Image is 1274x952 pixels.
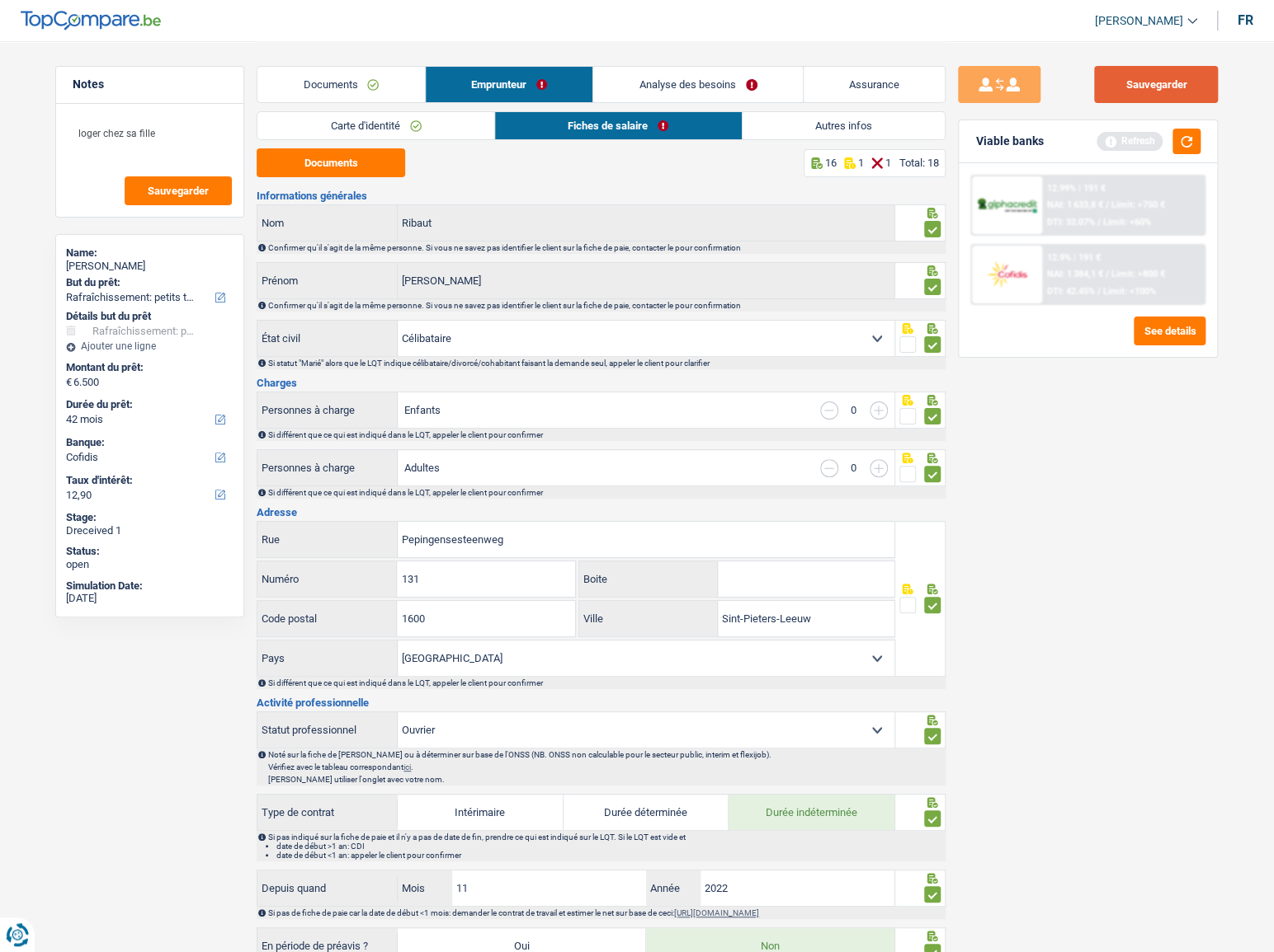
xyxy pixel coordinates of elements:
[1095,14,1183,28] span: [PERSON_NAME]
[579,561,718,597] label: Boite
[268,301,944,310] div: Confirmer qu'il s'agit de la même personne. Si vous ne savez pas identifier le client sur la fich...
[857,157,863,169] p: 1
[1097,132,1163,150] div: Refresh
[66,558,234,571] div: open
[257,640,398,676] label: Pays
[1103,286,1156,297] span: Limit: <100%
[21,11,161,30] img: TopCompare Logo
[975,134,1043,148] div: Viable banks
[73,77,227,91] h5: Notes
[452,870,646,906] input: MM
[398,795,564,830] label: Intérimaire
[66,398,230,411] label: Durée du prêt:
[729,795,894,830] label: Durée indéterminée
[885,157,890,169] p: 1
[257,392,398,428] label: Personnes à charge
[701,870,894,906] input: AAAA
[1238,12,1253,28] div: fr
[404,462,440,473] label: Adultes
[1111,269,1165,279] span: Limit: >800 €
[257,378,946,388] h3: Charges
[66,310,234,323] div: Détails but du prêt
[66,376,72,389] span: €
[268,359,944,368] div: Si statut "Marié" alors que le LQT indique célibataire/divorcé/cohabitant faisant la demande seul...
[268,908,944,917] div: Si pas de fiche de paie car la date de début <1 mois: demander le contrat de travail et estimer l...
[66,545,234,558] div: Status:
[1047,199,1103,210] span: NAI: 1 633,8 €
[257,712,398,748] label: Statut professionnel
[257,875,398,902] label: Depuis quand
[66,246,234,260] div: Name:
[66,579,234,593] div: Simulation Date:
[257,190,946,201] h3: Informations générales
[257,321,398,356] label: État civil
[976,259,1037,289] img: Cofidis
[66,436,230,449] label: Banque:
[257,450,398,485] label: Personnes à charge
[976,196,1037,215] img: AlphaCredit
[257,67,425,102] a: Documents
[268,243,944,252] div: Confirmer qu'il s'agit de la même personne. Si vous ne savez pas identifier le client sur la fich...
[743,112,946,139] a: Autres infos
[257,148,405,177] button: Documents
[268,678,944,687] div: Si différent que ce qui est indiqué dans le LQT, appeler le client pour confirmer
[1097,217,1101,227] span: /
[1047,252,1101,263] div: 12.9% | 191 €
[268,750,944,759] p: Noté sur la fiche de [PERSON_NAME] ou à déterminer sur base de l'ONSS (NB. ONSS non calculable po...
[257,601,397,636] label: Code postal
[148,185,209,196] span: Sauvegarder
[66,276,230,289] label: But du prêt:
[1134,317,1206,345] button: See details
[1106,269,1109,279] span: /
[257,112,494,139] a: Carte d'identité
[66,340,234,352] div: Ajouter une ligne
[257,205,398,241] label: Nom
[495,112,742,139] a: Fiches de salaire
[564,795,729,830] label: Durée déterminée
[66,592,234,605] div: [DATE]
[404,405,441,415] label: Enfants
[257,561,397,597] label: Numéro
[593,67,803,102] a: Analyse des besoins
[674,908,759,917] a: [URL][DOMAIN_NAME]
[257,522,398,557] label: Rue
[276,851,944,860] li: date de début <1 an: appeler le client pour confirmer
[268,762,944,771] p: Vérifiez avec le tableau correspondant .
[66,511,234,524] div: Stage:
[403,762,411,771] a: ici
[1047,183,1106,194] div: 12.99% | 191 €
[398,870,452,906] label: Mois
[268,488,944,497] div: Si différent que ce qui est indiqué dans le LQT, appeler le client pour confirmer
[66,361,230,374] label: Montant du prêt:
[1082,7,1197,35] a: [PERSON_NAME]
[125,176,232,205] button: Sauvegarder
[257,507,946,518] h3: Adresse
[1047,269,1103,279] span: NAI: 1 384,1 €
[268,430,944,439] div: Si différent que ce qui est indiqué dans le LQT, appeler le client pour confirmer
[804,67,946,102] a: Assurance
[899,157,938,169] div: Total: 18
[847,462,861,473] div: 0
[426,67,593,102] a: Emprunteur
[257,263,398,298] label: Prénom
[257,697,946,708] h3: Activité professionnelle
[66,524,234,537] div: Dreceived 1
[276,842,944,851] li: date de début >1 an: CDI
[66,260,234,273] div: [PERSON_NAME]
[257,800,398,826] label: Type de contrat
[1047,286,1095,297] span: DTI: 42.45%
[1097,286,1101,297] span: /
[1106,199,1109,210] span: /
[1111,199,1165,210] span: Limit: >750 €
[66,474,230,487] label: Taux d'intérêt:
[847,405,861,415] div: 0
[646,870,701,906] label: Année
[824,157,836,169] p: 16
[268,832,944,860] div: Si pas indiqué sur la fiche de paie et il n'y a pas de date de fin, prendre ce qui est indiqué su...
[1047,217,1095,227] span: DTI: 32.07%
[1103,217,1151,227] span: Limit: <60%
[1094,66,1218,103] button: Sauvegarder
[268,775,944,784] p: [PERSON_NAME] utiliser l'onglet avec votre nom.
[579,601,718,636] label: Ville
